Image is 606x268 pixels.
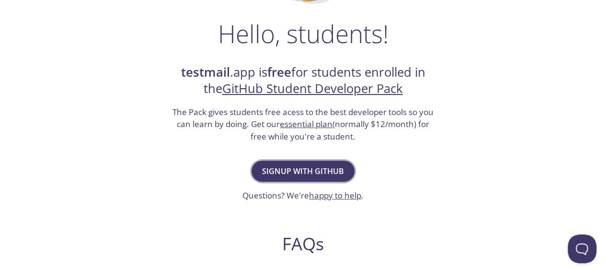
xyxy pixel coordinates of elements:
span: Signup with GitHub [262,164,344,178]
button: Signup with GitHub [252,161,354,182]
a: GitHub Student Developer Pack [222,80,403,97]
h2: FAQs [119,233,487,255]
iframe: Help Scout Beacon - Open [568,234,596,263]
strong: testmail [181,64,230,81]
h3: Questions? We're . [242,189,364,202]
h1: Hello, students! [218,19,389,48]
a: happy to help [309,190,361,201]
h3: The Pack gives students free acess to the best developer tools so you can learn by doing. Get our... [172,106,435,143]
a: essential plan [280,118,332,129]
strong: free [267,64,291,81]
h2: .app is for students enrolled in the [172,64,435,97]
